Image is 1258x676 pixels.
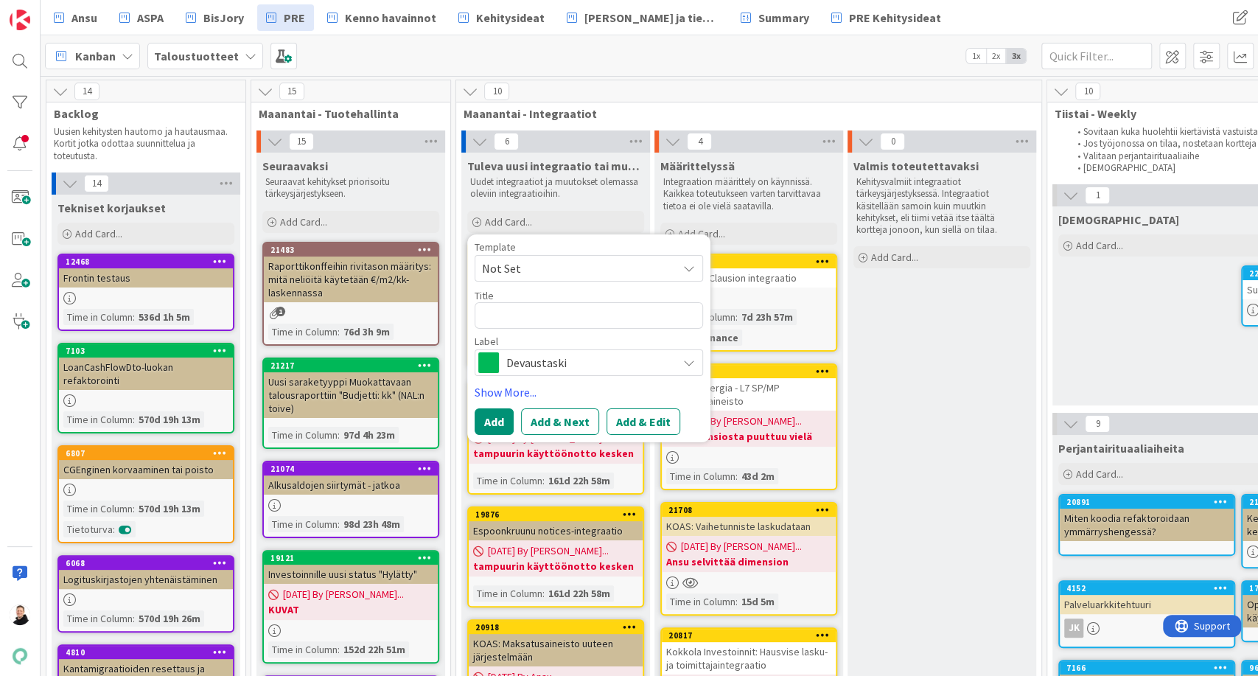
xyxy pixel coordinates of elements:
span: Seuraavaksi [262,158,328,173]
span: Valmis toteutettavaksi [853,158,979,173]
div: LoanCashFlowDto-luokan refaktorointi [59,358,233,390]
span: Kehitysideat [476,9,545,27]
div: Time in Column [473,473,542,489]
a: Show More... [475,383,703,401]
div: 152d 22h 51m [340,641,409,658]
a: 20891Miten koodia refaktoroidaan ymmärryshengessä? [1058,494,1235,556]
span: Add Card... [1076,467,1123,481]
b: tampuurin käyttöönotto kesken [473,446,638,461]
img: avatar [10,646,30,666]
div: Time in Column [268,324,338,340]
button: Add & Next [521,408,599,435]
div: Kotkan Energia - L7 SP/MP Kirjanpitoaineisto [662,378,836,411]
div: 20817Kokkola Investoinnit: Hausvise lasku- ja toimittajaintegraatio [662,629,836,675]
div: 4152 [1060,582,1234,595]
div: 15d 5m [738,593,778,610]
div: Time in Column [63,411,133,428]
span: : [133,610,135,627]
div: 21708KOAS: Vaihetunniste laskudataan [662,503,836,536]
div: 570d 19h 26m [135,610,204,627]
div: 97d 4h 23m [340,427,399,443]
div: Time in Column [666,593,735,610]
div: Time in Column [63,309,133,325]
div: 7103 [59,344,233,358]
div: 22510KAS: FPM Clausion integraatio [662,255,836,288]
div: 19121 [264,551,438,565]
div: 21483 [270,245,438,255]
span: : [735,309,738,325]
span: 1 [1085,187,1110,204]
span: : [338,324,340,340]
span: Perjantairituaaliaiheita [1058,441,1184,456]
span: Add Card... [75,227,122,240]
div: 4810 [66,647,233,658]
span: BisJory [203,9,244,27]
span: : [735,593,738,610]
img: AN [10,604,30,625]
div: 22086 [662,365,836,378]
div: Time in Column [666,468,735,484]
span: Label [475,336,498,346]
div: 98d 23h 48m [340,516,404,532]
div: KOAS: Vaihetunniste laskudataan [662,517,836,536]
div: 22510 [668,257,836,267]
div: 4810 [59,646,233,659]
span: Add Card... [871,251,918,264]
a: PRE [257,4,314,31]
p: Integraation määrittely on käynnissä. Kaikkea toteutukseen varten tarvittavaa tietoa ei ole vielä... [663,176,834,212]
div: 76d 3h 9m [340,324,394,340]
span: 0 [880,133,905,150]
div: 22086 [668,366,836,377]
span: 14 [74,83,99,100]
span: 14 [84,175,109,192]
span: Devaustaski [506,352,670,373]
span: 15 [289,133,314,150]
div: Tietoturva [63,521,113,537]
div: 43d 2m [738,468,778,484]
div: 20817 [668,630,836,641]
div: Time in Column [63,610,133,627]
span: 10 [484,83,509,100]
span: PRE [284,9,305,27]
span: : [338,641,340,658]
div: 21708 [668,505,836,515]
div: 19121 [270,553,438,563]
b: tampuurin käyttöönotto kesken [473,559,638,574]
span: Maanantai - Tuotehallinta [259,106,432,121]
b: Tieto kansiosta puuttuu vielä [666,429,831,444]
div: Time in Column [63,501,133,517]
span: : [542,473,545,489]
div: CGEnginen korvaaminen tai poisto [59,460,233,479]
span: Not Set [482,259,666,278]
span: PRE Kehitysideat [849,9,941,27]
button: Add & Edit [607,408,680,435]
div: 7166 [1066,663,1234,673]
div: 7d 23h 57m [738,309,797,325]
a: 21708KOAS: Vaihetunniste laskudataan[DATE] By [PERSON_NAME]...Ansu selvittää dimensionTime in Col... [660,502,837,616]
a: 19876Espoonkruunu notices-integraatio[DATE] By [PERSON_NAME]...tampuurin käyttöönotto keskenTime ... [467,506,644,607]
p: Seuraavat kehitykset priorisoitu tärkeysjärjestykseen. [265,176,436,201]
div: Espoonkruunu notices-integraatio [469,521,643,540]
div: 7103 [66,346,233,356]
span: Summary [758,9,809,27]
div: 21708 [662,503,836,517]
div: 22510 [662,255,836,268]
div: 21483 [264,243,438,257]
div: 570d 19h 13m [135,501,204,517]
div: 19876 [469,508,643,521]
div: 20891 [1066,497,1234,507]
div: Palveluarkkitehtuuri [1060,595,1234,614]
div: 19876Espoonkruunu notices-integraatio [469,508,643,540]
div: 21217 [264,359,438,372]
span: Add Card... [280,215,327,229]
div: 6068Logituskirjastojen yhtenäistäminen [59,557,233,589]
div: 21074 [270,464,438,474]
p: Uudet integraatiot ja muutokset olemassa oleviin integraatioihin. [470,176,641,201]
span: Muistilista [1058,212,1179,227]
div: Alkusaldojen siirtymät - jatkoa [264,475,438,495]
div: 6068 [59,557,233,570]
div: JK [1064,618,1083,638]
div: 6068 [66,558,233,568]
a: 19877Espoonkruunu tampuuri-kohde-integraatio[DATE] By [PERSON_NAME]...tampuurin käyttöönotto kesk... [467,380,644,495]
span: : [113,521,115,537]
